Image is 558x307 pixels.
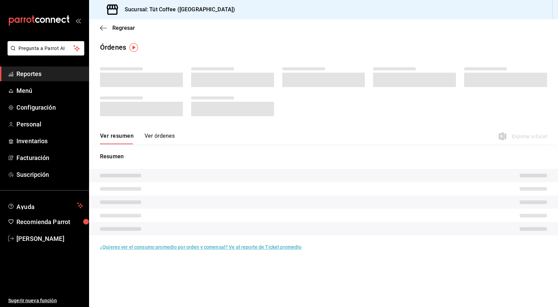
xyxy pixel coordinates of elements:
[119,5,235,14] h3: Sucursal: Tüt Coffee ([GEOGRAPHIC_DATA])
[145,133,175,144] button: Ver órdenes
[18,45,74,52] span: Pregunta a Parrot AI
[16,234,83,243] span: [PERSON_NAME]
[100,133,175,144] div: navigation tabs
[8,297,83,304] span: Sugerir nueva función
[129,43,138,52] img: Tooltip marker
[5,50,84,57] a: Pregunta a Parrot AI
[112,25,135,31] span: Regresar
[8,41,84,56] button: Pregunta a Parrot AI
[16,103,83,112] span: Configuración
[16,153,83,162] span: Facturación
[16,217,83,226] span: Recomienda Parrot
[100,244,301,250] a: ¿Quieres ver el consumo promedio por orden y comensal? Ve al reporte de Ticket promedio
[16,201,74,210] span: Ayuda
[16,136,83,146] span: Inventarios
[16,170,83,179] span: Suscripción
[100,42,126,52] div: Órdenes
[100,152,547,161] p: Resumen
[16,120,83,129] span: Personal
[75,18,81,23] button: open_drawer_menu
[100,133,134,144] button: Ver resumen
[16,69,83,78] span: Reportes
[16,86,83,95] span: Menú
[100,25,135,31] button: Regresar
